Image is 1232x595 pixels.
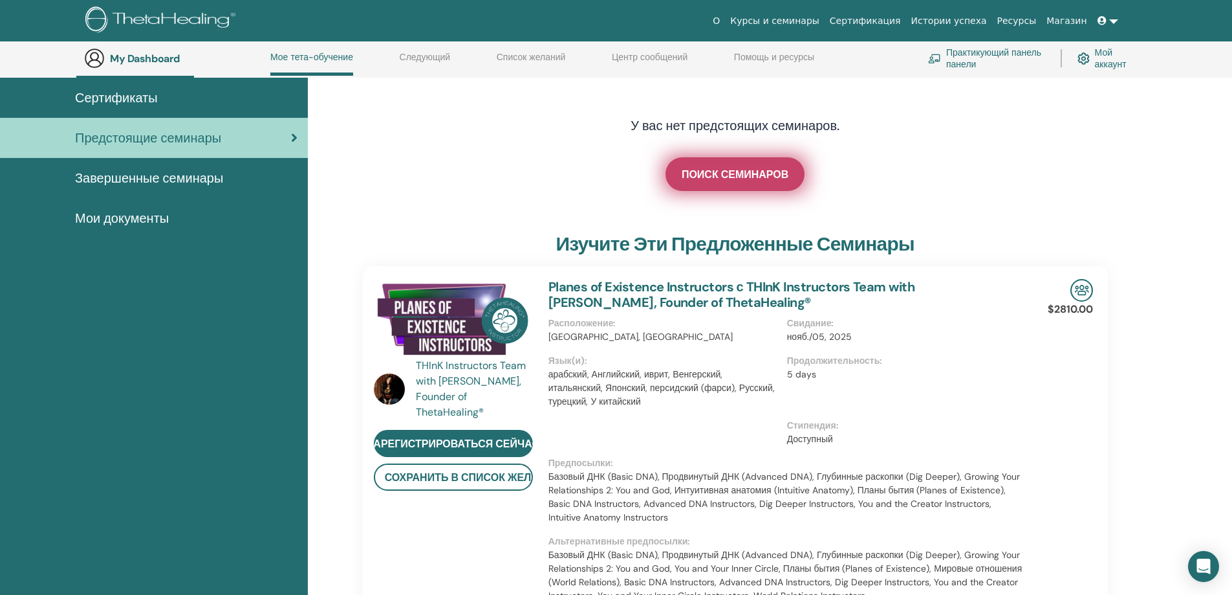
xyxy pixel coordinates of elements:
button: Сохранить в список желаний [374,464,533,491]
a: Курсы и семинары [725,9,825,33]
a: Мой аккаунт [1077,44,1135,73]
a: Помощь и ресурсы [734,52,814,73]
h4: У вас нет предстоящих семинаров. [532,118,939,133]
a: О [708,9,725,33]
a: ПОИСК СЕМИНАРОВ [665,157,805,191]
a: THInK Instructors Team with [PERSON_NAME], Founder of ThetaHealing® [416,358,535,420]
span: Завершенные семинары [75,168,223,188]
p: $2810.00 [1048,302,1093,317]
p: Расположение : [548,317,779,330]
span: зарегистрироваться сейчас [367,437,539,451]
h3: Изучите эти предложенные семинары [556,232,914,256]
a: Мое тета-обучение [270,52,353,76]
span: ПОИСК СЕМИНАРОВ [682,168,788,181]
img: chalkboard-teacher.svg [928,54,941,63]
a: зарегистрироваться сейчас [374,430,533,457]
img: Planes of Existence Instructors [374,279,533,362]
span: Предстоящие семинары [75,128,221,148]
a: Planes of Existence Instructors с THInK Instructors Team with [PERSON_NAME], Founder of ThetaHeal... [548,278,915,311]
p: Свидание : [787,317,1018,330]
a: Магазин [1041,9,1092,33]
span: Мои документы [75,208,169,228]
a: Истории успеха [906,9,992,33]
p: арабский, Английский, иврит, Венгерский, итальянский, Японский, персидский (фарси), Русский, туре... [548,368,779,409]
p: [GEOGRAPHIC_DATA], [GEOGRAPHIC_DATA] [548,330,779,344]
a: Список желаний [497,52,566,73]
h3: My Dashboard [110,52,239,65]
p: нояб./05, 2025 [787,330,1018,344]
p: Предпосылки : [548,456,1026,470]
p: Альтернативные предпосылки : [548,535,1026,548]
div: Open Intercom Messenger [1188,551,1219,582]
img: default.jpg [374,374,405,405]
a: Центр сообщений [612,52,687,73]
a: Практикующий панель панели [928,44,1045,73]
p: Продолжительность : [787,354,1018,368]
img: In-Person Seminar [1070,279,1093,302]
a: Следующий [400,52,451,73]
p: 5 days [787,368,1018,381]
p: Базовый ДНК (Basic DNA), Продвинутый ДНК (Advanced DNA), Глубинные раскопки (Dig Deeper), Growing... [548,470,1026,524]
a: Ресурсы [992,9,1042,33]
span: Сертификаты [75,88,158,107]
p: Язык(и) : [548,354,779,368]
a: Сертификация [825,9,906,33]
img: logo.png [85,6,240,36]
p: Стипендия : [787,419,1018,432]
p: Доступный [787,432,1018,446]
img: generic-user-icon.jpg [84,48,105,69]
img: cog.svg [1077,50,1090,67]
